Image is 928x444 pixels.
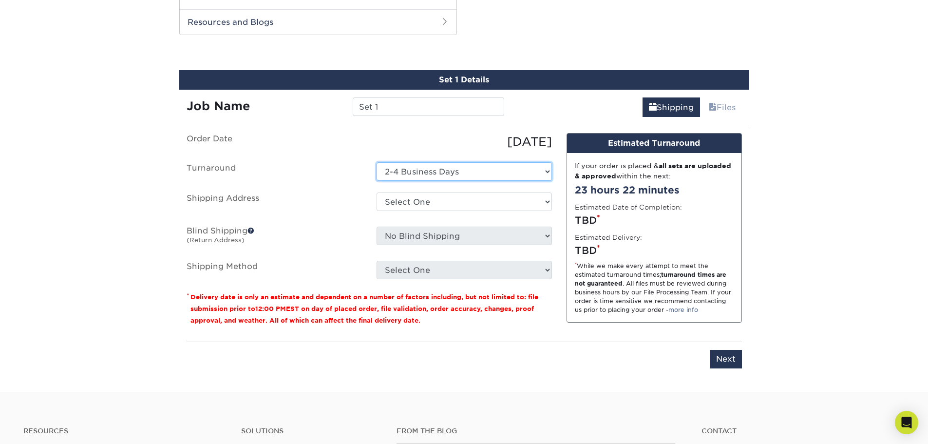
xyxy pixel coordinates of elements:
label: Shipping Method [179,261,369,279]
div: 23 hours 22 minutes [575,183,734,197]
label: Order Date [179,133,369,151]
h4: Resources [23,427,227,435]
label: Shipping Address [179,193,369,215]
div: If your order is placed & within the next: [575,161,734,181]
small: (Return Address) [187,236,245,244]
label: Estimated Date of Completion: [575,202,682,212]
a: more info [668,306,698,313]
small: Delivery date is only an estimate and dependent on a number of factors including, but not limited... [190,293,538,324]
div: Set 1 Details [179,70,749,90]
div: TBD [575,243,734,258]
a: Files [702,97,742,117]
h2: Resources and Blogs [180,9,456,35]
div: While we make every attempt to meet the estimated turnaround times; . All files must be reviewed ... [575,262,734,314]
div: TBD [575,213,734,228]
iframe: Google Customer Reviews [2,414,83,441]
label: Blind Shipping [179,227,369,249]
h4: From the Blog [397,427,675,435]
label: Estimated Delivery: [575,232,642,242]
a: Contact [701,427,905,435]
input: Enter a job name [353,97,504,116]
span: files [709,103,717,112]
h4: Solutions [241,427,382,435]
strong: Job Name [187,99,250,113]
div: [DATE] [369,133,559,151]
strong: all sets are uploaded & approved [575,162,731,179]
span: shipping [649,103,657,112]
a: Shipping [643,97,700,117]
div: Estimated Turnaround [567,134,741,153]
div: Open Intercom Messenger [895,411,918,434]
span: 12:00 PM [255,305,286,312]
input: Next [710,350,742,368]
label: Turnaround [179,162,369,181]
